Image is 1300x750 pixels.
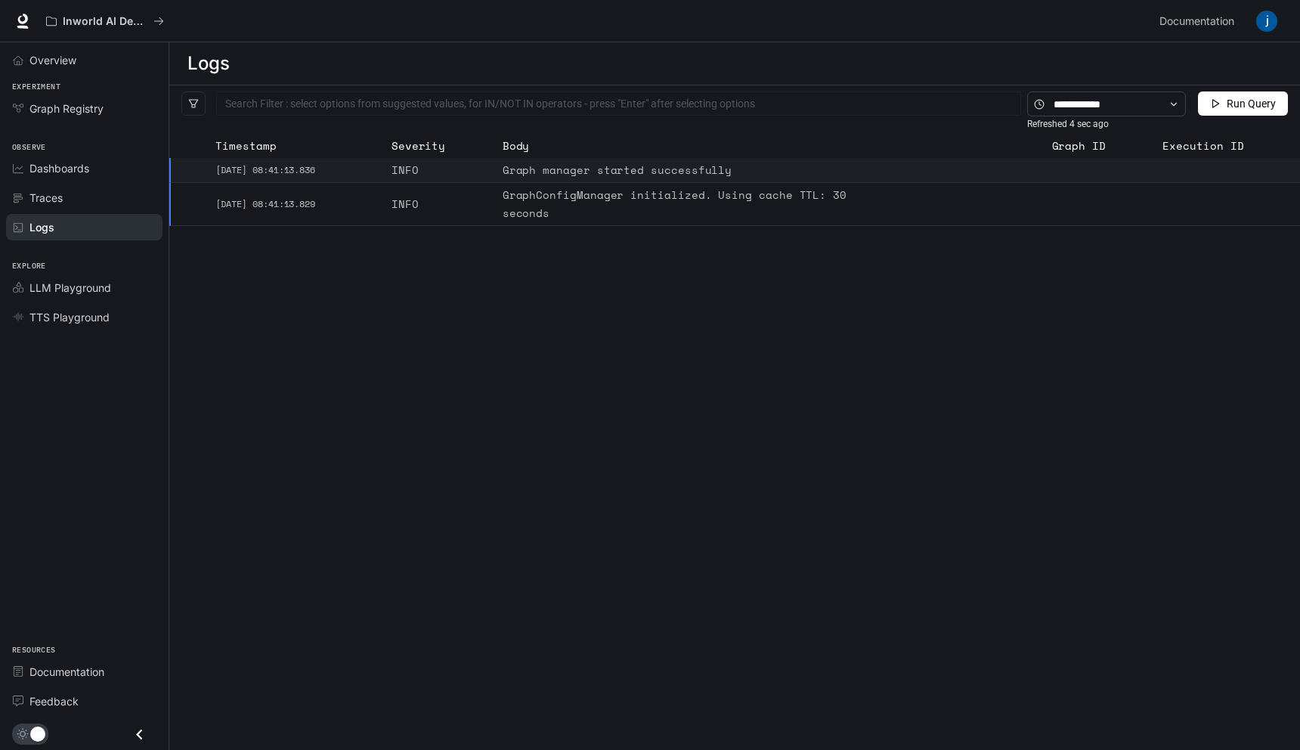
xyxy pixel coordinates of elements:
th: Timestamp [203,134,379,158]
span: Dashboards [29,160,89,176]
a: Traces [6,184,162,211]
article: Refreshed 4 sec ago [1027,117,1109,132]
a: LLM Playground [6,274,162,301]
div: Graph manager started successfully [503,161,865,179]
div: [DATE] 08:41:13.829 [215,195,315,213]
span: Feedback [29,693,79,709]
th: Body [491,134,1040,158]
span: filter [188,98,199,109]
a: Feedback [6,688,162,714]
th: Severity [379,134,491,158]
a: Overview [6,47,162,73]
div: INFO [392,161,478,179]
a: Graph Registry [6,95,162,122]
span: LLM Playground [29,280,111,296]
span: TTS Playground [29,309,110,325]
button: Run Query [1198,91,1288,116]
span: Logs [29,219,54,235]
button: All workspaces [39,6,171,36]
a: Dashboards [6,155,162,181]
button: Close drawer [122,719,156,750]
span: Overview [29,52,76,68]
h1: Logs [187,48,229,79]
a: Documentation [1153,6,1246,36]
span: Documentation [1159,12,1234,31]
th: Execution ID [1150,134,1300,158]
button: filter [181,91,206,116]
div: [DATE] 08:41:13.836 [215,161,315,179]
div: GraphConfigManager initialized. Using cache TTL: 30 seconds [503,186,865,222]
img: User avatar [1256,11,1277,32]
p: Inworld AI Demos [63,15,147,28]
a: Logs [6,214,162,240]
a: TTS Playground [6,304,162,330]
div: INFO [392,195,478,213]
span: Traces [29,190,63,206]
span: Dark mode toggle [30,725,45,742]
th: Graph ID [1040,134,1151,158]
button: User avatar [1252,6,1282,36]
span: Graph Registry [29,101,104,116]
span: Run Query [1227,95,1276,112]
span: Documentation [29,664,104,680]
a: Documentation [6,659,162,685]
